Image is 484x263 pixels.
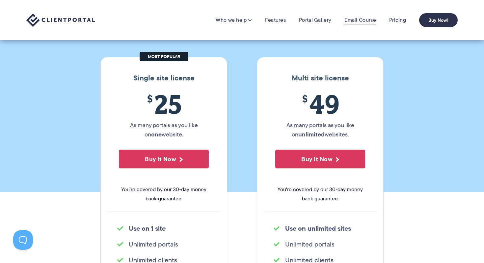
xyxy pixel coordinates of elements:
[275,89,365,119] span: 49
[119,150,209,168] button: Buy It Now
[419,13,458,27] a: Buy Now!
[274,240,367,249] li: Unlimited portals
[389,17,406,23] a: Pricing
[119,121,209,139] p: As many portals as you like on website.
[265,17,286,23] a: Features
[298,130,325,139] strong: unlimited
[216,17,252,23] a: Who we help
[117,240,210,249] li: Unlimited portals
[119,89,209,119] span: 25
[151,130,162,139] strong: one
[299,17,331,23] a: Portal Gallery
[275,121,365,139] p: As many portals as you like on websites.
[129,223,166,233] strong: Use on 1 site
[13,230,33,250] iframe: Toggle Customer Support
[275,150,365,168] button: Buy It Now
[344,17,376,23] a: Email Course
[119,185,209,203] span: You're covered by our 30-day money back guarantee.
[107,74,220,82] h3: Single site license
[285,223,351,233] strong: Use on unlimited sites
[264,74,377,82] h3: Multi site license
[275,185,365,203] span: You're covered by our 30-day money back guarantee.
